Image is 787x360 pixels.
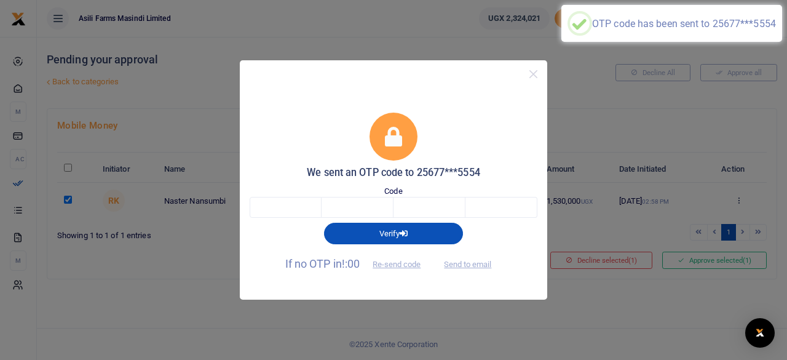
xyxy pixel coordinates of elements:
button: Verify [324,223,463,244]
div: Open Intercom Messenger [745,318,775,348]
div: OTP code has been sent to 25677***5554 [592,18,776,30]
label: Code [384,185,402,198]
span: !:00 [342,257,360,270]
h5: We sent an OTP code to 25677***5554 [250,167,537,179]
button: Close [524,65,542,83]
span: If no OTP in [285,257,432,270]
